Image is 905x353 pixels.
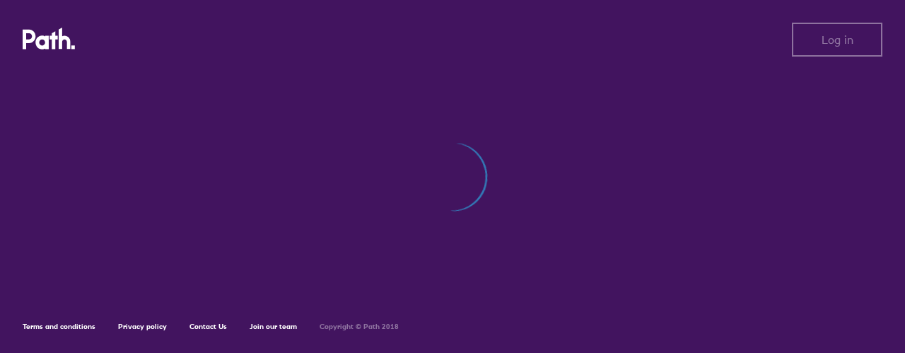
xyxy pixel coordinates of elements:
[23,322,95,331] a: Terms and conditions
[250,322,297,331] a: Join our team
[320,323,399,331] h6: Copyright © Path 2018
[189,322,227,331] a: Contact Us
[822,33,853,46] span: Log in
[118,322,167,331] a: Privacy policy
[792,23,882,57] button: Log in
